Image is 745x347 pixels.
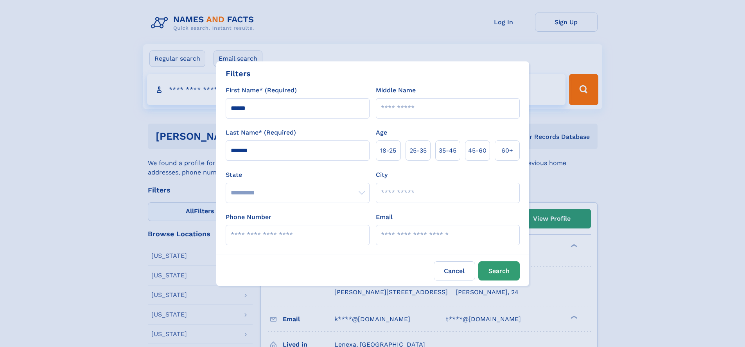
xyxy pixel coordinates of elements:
[380,146,396,155] span: 18‑25
[478,261,520,280] button: Search
[409,146,427,155] span: 25‑35
[226,128,296,137] label: Last Name* (Required)
[226,86,297,95] label: First Name* (Required)
[468,146,486,155] span: 45‑60
[226,212,271,222] label: Phone Number
[376,128,387,137] label: Age
[376,170,388,180] label: City
[376,212,393,222] label: Email
[501,146,513,155] span: 60+
[376,86,416,95] label: Middle Name
[439,146,456,155] span: 35‑45
[226,170,370,180] label: State
[434,261,475,280] label: Cancel
[226,68,251,79] div: Filters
